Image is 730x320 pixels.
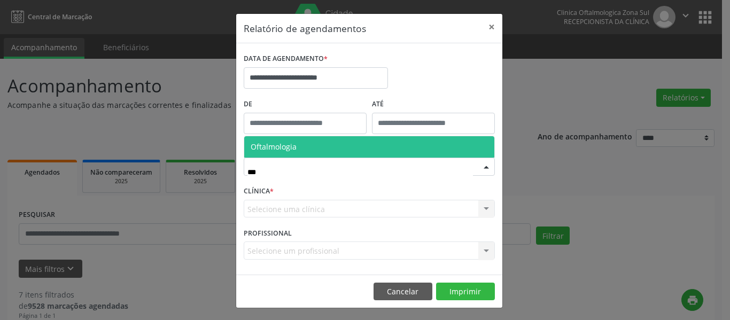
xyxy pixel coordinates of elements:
span: Oftalmologia [251,142,297,152]
label: De [244,96,367,113]
label: PROFISSIONAL [244,225,292,241]
label: DATA DE AGENDAMENTO [244,51,328,67]
button: Cancelar [374,283,432,301]
h5: Relatório de agendamentos [244,21,366,35]
label: ATÉ [372,96,495,113]
button: Close [481,14,502,40]
label: CLÍNICA [244,183,274,200]
button: Imprimir [436,283,495,301]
